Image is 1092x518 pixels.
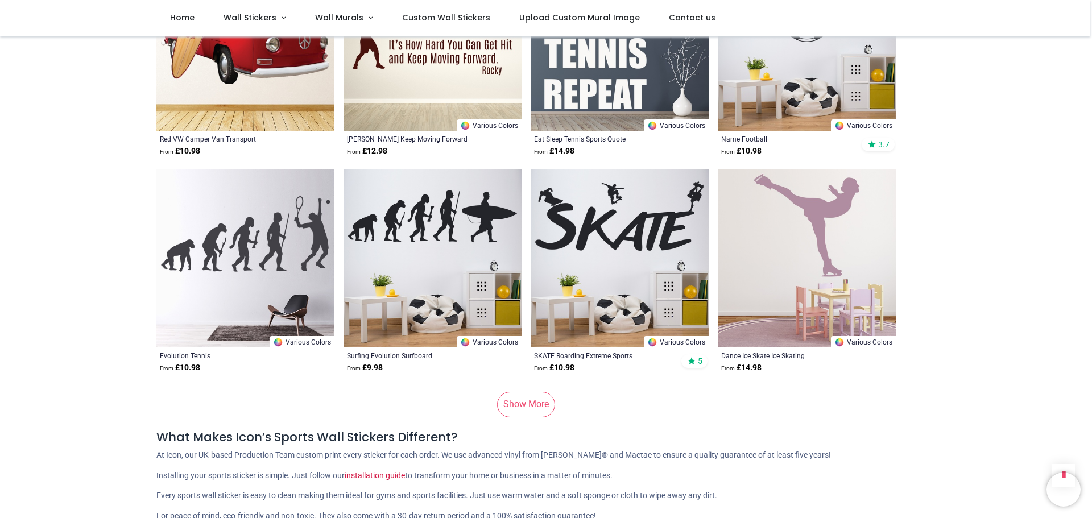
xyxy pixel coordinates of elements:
[160,365,173,371] span: From
[156,490,936,502] p: Every sports wall sticker is easy to clean making them ideal for gyms and sports facilities. Just...
[224,12,276,23] span: Wall Stickers
[647,337,657,347] img: Color Wheel
[534,362,574,374] strong: £ 10.98
[160,148,173,155] span: From
[644,336,709,347] a: Various Colors
[460,337,470,347] img: Color Wheel
[831,336,896,347] a: Various Colors
[270,336,334,347] a: Various Colors
[519,12,640,23] span: Upload Custom Mural Image
[347,134,484,143] a: [PERSON_NAME] Keep Moving Forward
[347,148,361,155] span: From
[531,169,709,347] img: SKATE Boarding Extreme Sports Wall Sticker
[834,121,845,131] img: Color Wheel
[534,134,671,143] a: Eat Sleep Tennis Sports Quote
[534,148,548,155] span: From
[647,121,657,131] img: Color Wheel
[156,169,334,347] img: Evolution Tennis Wall Sticker
[347,362,383,374] strong: £ 9.98
[1046,473,1081,507] iframe: Brevo live chat
[160,134,297,143] a: Red VW Camper Van Transport
[457,336,522,347] a: Various Colors
[170,12,195,23] span: Home
[698,356,702,366] span: 5
[347,351,484,360] a: Surfing Evolution Surfboard
[273,337,283,347] img: Color Wheel
[534,146,574,157] strong: £ 14.98
[347,365,361,371] span: From
[460,121,470,131] img: Color Wheel
[315,12,363,23] span: Wall Murals
[721,146,762,157] strong: £ 10.98
[345,471,405,480] a: installation guide
[402,12,490,23] span: Custom Wall Stickers
[457,119,522,131] a: Various Colors
[721,134,858,143] a: Name Football
[156,429,936,445] h4: What Makes Icon’s Sports Wall Stickers Different?
[160,351,297,360] a: Evolution Tennis
[160,146,200,157] strong: £ 10.98
[534,365,548,371] span: From
[831,119,896,131] a: Various Colors
[497,392,555,417] a: Show More
[156,470,936,482] p: Installing your sports sticker is simple. Just follow our to transform your home or business in a...
[156,450,936,461] p: At Icon, our UK-based Production Team custom print every sticker for each order. We use advanced ...
[721,365,735,371] span: From
[878,139,890,150] span: 3.7
[669,12,715,23] span: Contact us
[721,351,858,360] a: Dance Ice Skate Ice Skating
[721,148,735,155] span: From
[344,169,522,347] img: Surfing Evolution Surfboard Wall Sticker
[721,362,762,374] strong: £ 14.98
[347,146,387,157] strong: £ 12.98
[834,337,845,347] img: Color Wheel
[534,351,671,360] a: SKATE Boarding Extreme Sports
[718,169,896,347] img: Dance Ice Skate Ice Skating Wall Sticker
[160,362,200,374] strong: £ 10.98
[644,119,709,131] a: Various Colors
